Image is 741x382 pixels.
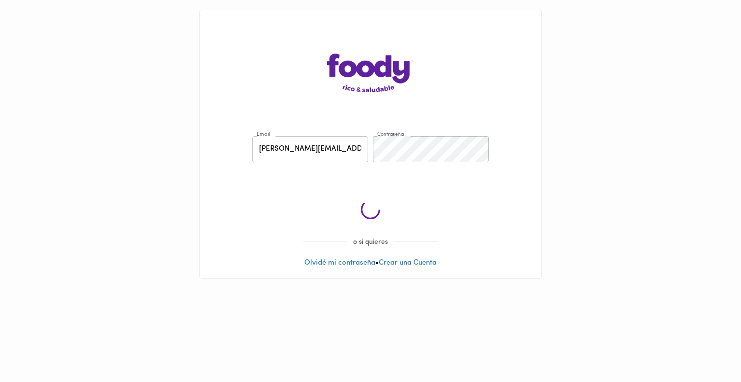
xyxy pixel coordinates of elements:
[200,10,541,278] div: •
[327,54,414,92] img: logo-main-page.png
[379,259,437,267] a: Crear una Cuenta
[685,326,731,372] iframe: Messagebird Livechat Widget
[347,239,394,246] span: o si quieres
[252,136,368,163] input: pepitoperez@gmail.com
[304,259,375,267] a: Olvidé mi contraseña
